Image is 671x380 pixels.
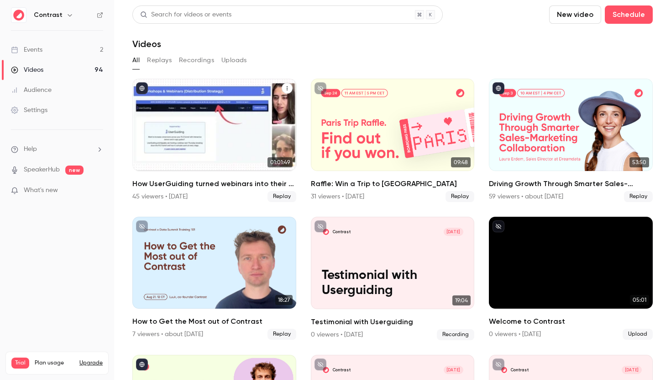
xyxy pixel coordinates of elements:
[34,11,63,20] h6: Contrast
[311,217,475,340] a: Testimonial with UserguidingContrast[DATE]Testimonial with Userguiding19:04Testimonial with Userg...
[451,157,471,167] span: 09:48
[605,5,653,24] button: Schedule
[622,366,642,374] span: [DATE]
[311,217,475,340] li: Testimonial with Userguiding
[452,295,471,305] span: 19:04
[311,330,363,339] div: 0 viewers • [DATE]
[132,38,161,49] h1: Videos
[267,157,293,167] span: 01:01:49
[315,82,326,94] button: unpublished
[489,79,653,202] a: 53:50Driving Growth Through Smarter Sales-Marketing Collaboration59 viewers • about [DATE]Replay
[444,228,464,236] span: [DATE]
[315,220,326,232] button: unpublished
[132,217,296,340] a: 18:27How to Get the Most out of Contrast7 viewers • about [DATE]Replay
[140,10,231,20] div: Search for videos or events
[35,359,74,367] span: Plan usage
[275,295,293,305] span: 18:27
[132,79,296,202] a: 01:01:49How UserGuiding turned webinars into their #1 lead gen channel45 viewers • [DATE]Replay
[132,192,188,201] div: 45 viewers • [DATE]
[333,229,351,235] p: Contrast
[311,79,475,202] li: Raffle: Win a Trip to Paris
[489,330,541,339] div: 0 viewers • [DATE]
[136,220,148,232] button: unpublished
[11,8,26,22] img: Contrast
[11,86,52,95] div: Audience
[11,106,47,115] div: Settings
[493,82,504,94] button: published
[11,65,43,75] div: Videos
[24,145,37,154] span: Help
[65,166,84,175] span: new
[489,192,563,201] div: 59 viewers • about [DATE]
[444,366,464,374] span: [DATE]
[24,165,60,175] a: SpeakerHub
[132,178,296,189] h2: How UserGuiding turned webinars into their #1 lead gen channel
[322,268,463,298] p: Testimonial with Userguiding
[493,220,504,232] button: unpublished
[446,191,474,202] span: Replay
[132,330,203,339] div: 7 viewers • about [DATE]
[630,295,649,305] span: 05:01
[132,79,296,202] li: How UserGuiding turned webinars into their #1 lead gen channel
[311,79,475,202] a: 09:48Raffle: Win a Trip to [GEOGRAPHIC_DATA]31 viewers • [DATE]Replay
[79,359,103,367] button: Upgrade
[147,53,172,68] button: Replays
[437,329,474,340] span: Recording
[493,359,504,370] button: unpublished
[11,45,42,54] div: Events
[511,367,529,373] p: Contrast
[489,316,653,327] h2: Welcome to Contrast
[311,178,475,189] h2: Raffle: Win a Trip to [GEOGRAPHIC_DATA]
[489,217,653,340] li: Welcome to Contrast
[489,178,653,189] h2: Driving Growth Through Smarter Sales-Marketing Collaboration
[11,145,103,154] li: help-dropdown-opener
[136,82,148,94] button: published
[267,191,296,202] span: Replay
[132,53,140,68] button: All
[315,359,326,370] button: unpublished
[311,192,364,201] div: 31 viewers • [DATE]
[136,359,148,370] button: published
[179,53,214,68] button: Recordings
[623,329,653,340] span: Upload
[132,217,296,340] li: How to Get the Most out of Contrast
[333,367,351,373] p: Contrast
[489,217,653,340] a: 05:01Welcome to Contrast0 viewers • [DATE]Upload
[311,316,475,327] h2: Testimonial with Userguiding
[11,358,29,369] span: Trial
[629,157,649,167] span: 53:50
[24,186,58,195] span: What's new
[132,5,653,375] section: Videos
[221,53,247,68] button: Uploads
[132,316,296,327] h2: How to Get the Most out of Contrast
[549,5,601,24] button: New video
[624,191,653,202] span: Replay
[267,329,296,340] span: Replay
[489,79,653,202] li: Driving Growth Through Smarter Sales-Marketing Collaboration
